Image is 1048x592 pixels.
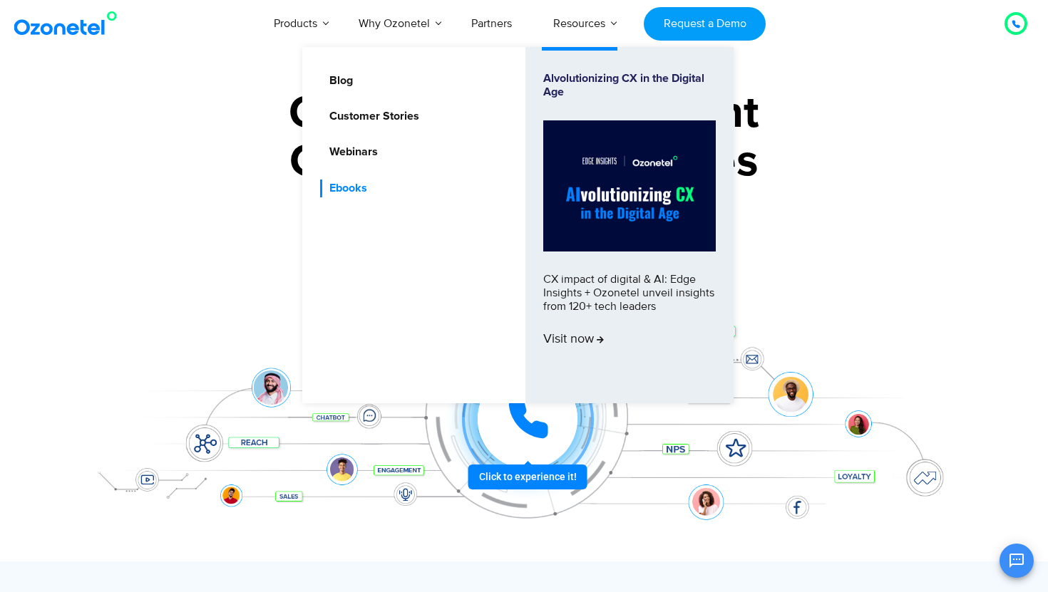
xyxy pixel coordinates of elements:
div: Customer Experiences [78,128,970,196]
button: Open chat [1000,544,1034,578]
a: Alvolutionizing CX in the Digital AgeCX impact of digital & AI: Edge Insights + Ozonetel unveil i... [543,72,716,378]
a: Webinars [320,143,380,161]
span: Visit now [543,332,604,348]
div: Turn every conversation into a growth engine for your enterprise. [78,197,970,212]
a: Ebooks [320,180,369,197]
a: Request a Demo [644,7,766,41]
div: Orchestrate Intelligent [78,90,970,136]
img: Alvolutionizing.jpg [543,120,716,251]
a: Customer Stories [320,108,421,125]
a: Blog [320,72,355,90]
